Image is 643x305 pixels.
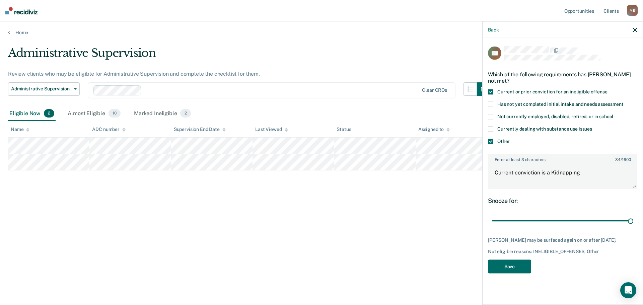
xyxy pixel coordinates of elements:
[497,114,613,119] span: Not currently employed, disabled, retired, or in school
[133,106,192,121] div: Marked Ineligible
[620,282,636,298] div: Open Intercom Messenger
[497,89,608,94] span: Current or prior conviction for an ineligible offense
[11,86,71,92] span: Administrative Supervision
[337,127,351,132] div: Status
[11,127,29,132] div: Name
[489,155,637,162] label: Enter at least 3 characters
[66,106,122,121] div: Almost Eligible
[488,27,499,32] button: Back
[418,127,450,132] div: Assigned to
[44,109,54,118] span: 2
[497,139,510,144] span: Other
[488,66,637,89] div: Which of the following requirements has [PERSON_NAME] not met?
[497,126,592,132] span: Currently dealing with substance use issues
[255,127,288,132] div: Last Viewed
[488,259,531,273] button: Save
[8,46,490,65] div: Administrative Supervision
[627,5,638,16] div: M E
[488,237,637,243] div: [PERSON_NAME] may be surfaced again on or after [DATE].
[5,7,38,14] img: Recidiviz
[488,197,637,204] div: Snooze for:
[615,157,631,162] span: / 1600
[92,127,126,132] div: ADC number
[180,109,191,118] span: 2
[8,106,56,121] div: Eligible Now
[174,127,226,132] div: Supervision End Date
[497,101,624,107] span: Has not yet completed initial intake and needs assessment
[109,109,121,118] span: 10
[488,249,637,254] div: Not eligible reasons: INELIGIBLE_OFFENSES, Other
[8,71,490,77] div: Review clients who may be eligible for Administrative Supervision and complete the checklist for ...
[615,157,621,162] span: 34
[8,29,635,35] a: Home
[422,87,447,93] div: Clear CROs
[489,163,637,188] textarea: Current conviction is a Kidnapping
